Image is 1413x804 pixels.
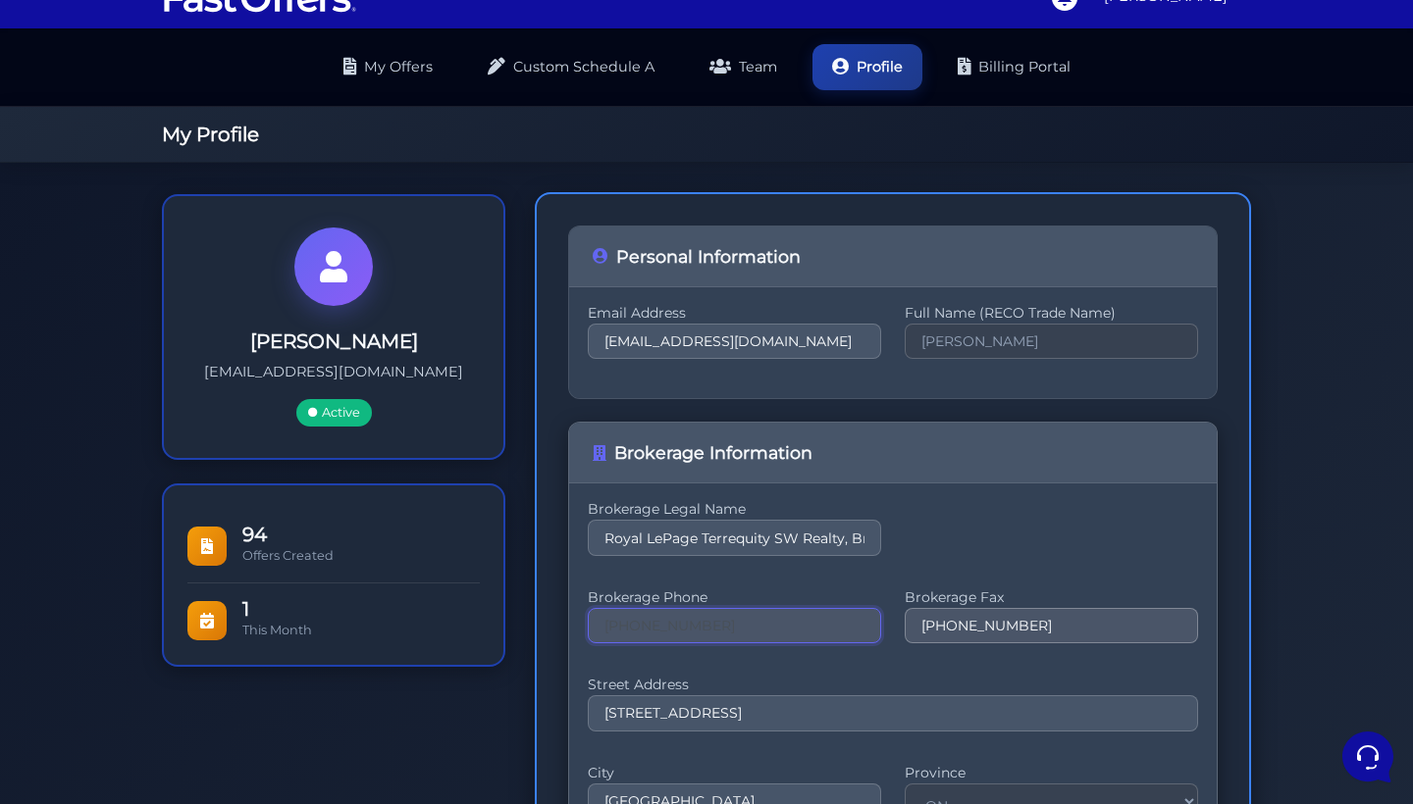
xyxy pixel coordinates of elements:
[593,246,1193,267] h4: Personal Information
[317,110,361,126] a: See all
[905,311,1198,316] label: Full Name (RECO Trade Name)
[690,44,797,90] a: Team
[588,507,881,512] label: Brokerage Legal Name
[31,276,361,315] button: Start a Conversation
[588,595,881,600] label: Brokerage Phone
[195,361,472,383] p: [EMAIL_ADDRESS][DOMAIN_NAME]
[31,219,71,258] img: dark
[242,548,334,563] span: Offers Created
[323,141,361,159] p: [DATE]
[16,624,136,669] button: Home
[242,599,480,619] span: 1
[141,287,275,303] span: Start a Conversation
[44,396,321,416] input: Search for an Article...
[256,624,377,669] button: Help
[938,44,1090,90] a: Billing Portal
[905,595,1198,600] label: Brokerage Fax
[31,354,133,370] span: Find an Answer
[82,240,311,260] p: Thanks for letting us know about the changes to the standard RECO and tenant agreements. To updat...
[588,771,881,776] label: City
[323,217,361,234] p: [DATE]
[162,123,1251,146] h1: My Profile
[304,651,330,669] p: Help
[593,442,1193,463] h4: Brokerage Information
[31,143,71,182] img: dark
[244,354,361,370] a: Open Help Center
[195,329,472,353] h3: [PERSON_NAME]
[82,217,311,236] span: Aura
[812,44,922,90] a: Profile
[242,623,312,637] span: This Month
[24,209,369,268] a: AuraThanks for letting us know about the changes to the standard RECO and tenant agreements. To u...
[468,44,674,90] a: Custom Schedule A
[136,624,257,669] button: Messages
[82,141,311,161] span: Aura
[324,44,452,90] a: My Offers
[31,110,159,126] span: Your Conversations
[1338,728,1397,786] iframe: Customerly Messenger Launcher
[905,771,1198,776] label: Province
[169,651,225,669] p: Messages
[588,682,1198,687] label: Street Address
[59,651,92,669] p: Home
[82,165,311,184] p: Good day! If your RECO forms version is no longer valid, you'll need to update your DocuSign temp...
[16,16,330,78] h2: Hello [PERSON_NAME] 👋
[588,311,881,316] label: Email Address
[24,133,369,192] a: AuraGood day! If your RECO forms version is no longer valid, you'll need to update your DocuSign ...
[242,525,480,544] span: 94
[296,399,372,427] span: Active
